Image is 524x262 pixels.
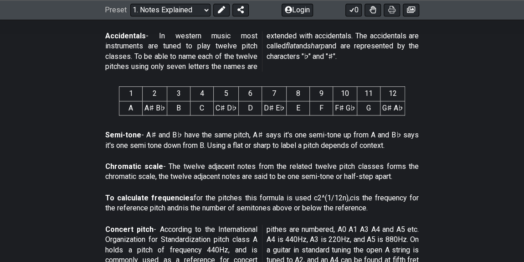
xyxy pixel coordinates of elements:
p: - The twelve adjacent notes from the related twelve pitch classes forms the chromatic scale, the ... [105,162,419,182]
th: 6 [239,87,262,101]
th: 11 [357,87,380,101]
th: 5 [214,87,239,101]
td: A♯ B♭ [143,101,167,115]
th: 3 [167,87,190,101]
td: D♯ E♭ [262,101,287,115]
strong: Concert pitch [105,225,154,234]
td: A [119,101,143,115]
td: E [287,101,310,115]
p: for the pitches this formula is used c2^(1/12n), is the frequency for the reference pitch and is ... [105,193,419,214]
td: G♯ A♭ [380,101,405,115]
p: - In western music most instruments are tuned to play twelve pitch classes. To be able to name ea... [105,31,419,72]
td: F [310,101,333,115]
em: sharp [307,42,325,50]
th: 12 [380,87,405,101]
em: flat [286,42,296,50]
td: B [167,101,190,115]
strong: Semi-tone [105,131,141,139]
button: Toggle Dexterity for all fretkits [365,4,381,16]
th: 10 [333,87,357,101]
span: Preset [105,6,127,15]
button: Login [282,4,313,16]
select: Preset [130,4,211,16]
th: 7 [262,87,287,101]
button: Edit Preset [213,4,230,16]
strong: Chromatic scale [105,162,163,171]
strong: To calculate frequencies [105,194,194,202]
th: 1 [119,87,143,101]
strong: Accidentals [105,31,146,40]
p: - A♯ and B♭ have the same pitch, A♯ says it's one semi-tone up from A and B♭ says it's one semi t... [105,130,419,151]
button: Print [384,4,400,16]
th: 8 [287,87,310,101]
button: 0 [345,4,362,16]
em: c [350,194,354,202]
em: n [179,204,183,212]
td: F♯ G♭ [333,101,357,115]
td: G [357,101,380,115]
td: C [190,101,214,115]
th: 2 [143,87,167,101]
th: 9 [310,87,333,101]
button: Create image [403,4,419,16]
th: 4 [190,87,214,101]
button: Share Preset [232,4,249,16]
td: D [239,101,262,115]
td: C♯ D♭ [214,101,239,115]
